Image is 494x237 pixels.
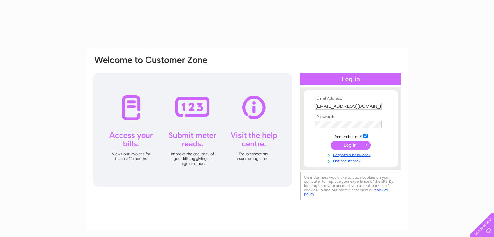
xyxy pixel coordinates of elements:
[331,141,371,150] input: Submit
[315,157,388,164] a: Not registered?
[304,188,388,196] a: cookies policy
[313,133,388,139] td: Remember me?
[315,151,388,157] a: Forgotten password?
[300,172,401,200] div: Clear Business would like to place cookies on your computer to improve your experience of the sit...
[313,115,388,119] th: Password:
[313,96,388,101] th: Email Address:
